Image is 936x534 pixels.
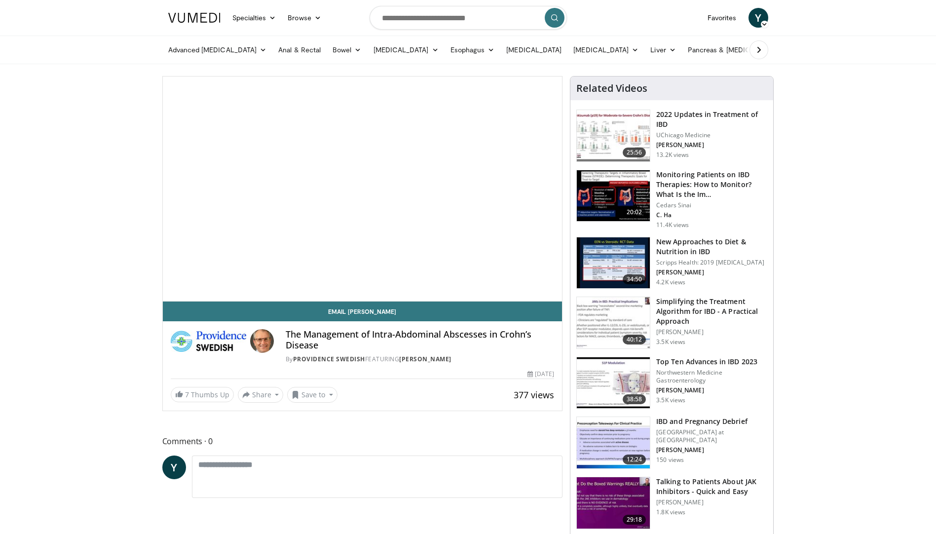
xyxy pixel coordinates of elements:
p: 13.2K views [656,151,689,159]
a: Providence Swedish [293,355,365,363]
a: 25:56 2022 Updates in Treatment of IBD UChicago Medicine [PERSON_NAME] 13.2K views [576,110,767,162]
a: 34:50 New Approaches to Diet & Nutrition in IBD Scripps Health: 2019 [MEDICAL_DATA] [PERSON_NAME]... [576,237,767,289]
p: [PERSON_NAME] [656,386,767,394]
h3: Simplifying the Treatment Algorithm for IBD - A Practical Approach [656,297,767,326]
a: Advanced [MEDICAL_DATA] [162,40,273,60]
img: Avatar [250,329,274,353]
a: 40:12 Simplifying the Treatment Algorithm for IBD - A Practical Approach [PERSON_NAME] 3.5K views [576,297,767,349]
span: 40:12 [623,335,646,344]
img: 8e95e000-4584-42d0-a9a0-ddf8dce8c865.150x105_q85_crop-smart_upscale.jpg [577,297,650,348]
p: 1.8K views [656,508,685,516]
button: Save to [287,387,337,403]
h4: Related Videos [576,82,647,94]
img: 0d1747ae-4eac-4456-b2f5-cd164c21000b.150x105_q85_crop-smart_upscale.jpg [577,237,650,289]
a: Favorites [702,8,743,28]
span: 34:50 [623,274,646,284]
a: [MEDICAL_DATA] [567,40,644,60]
a: Pancreas & [MEDICAL_DATA] [682,40,797,60]
span: 25:56 [623,148,646,157]
p: UChicago Medicine [656,131,767,139]
p: 150 views [656,456,684,464]
p: [GEOGRAPHIC_DATA] at [GEOGRAPHIC_DATA] [656,428,767,444]
a: Anal & Rectal [272,40,327,60]
h4: The Management of Intra-Abdominal Abscesses in Crohn’s Disease [286,329,554,350]
a: [MEDICAL_DATA] [500,40,567,60]
img: 609225da-72ea-422a-b68c-0f05c1f2df47.150x105_q85_crop-smart_upscale.jpg [577,170,650,222]
p: C. Ha [656,211,767,219]
h3: IBD and Pregnancy Debrief [656,417,767,426]
a: [MEDICAL_DATA] [368,40,445,60]
a: 12:24 IBD and Pregnancy Debrief [GEOGRAPHIC_DATA] at [GEOGRAPHIC_DATA] [PERSON_NAME] 150 views [576,417,767,469]
video-js: Video Player [163,76,562,302]
a: Bowel [327,40,367,60]
p: 3.5K views [656,396,685,404]
a: Y [749,8,768,28]
p: Northwestern Medicine Gastroenterology [656,369,767,384]
a: 20:02 Monitoring Patients on IBD Therapies: How to Monitor? What Is the Im… Cedars Sinai C. Ha 11... [576,170,767,229]
img: VuMedi Logo [168,13,221,23]
img: 2f51e707-cd8d-4a31-8e3f-f47d06a7faca.150x105_q85_crop-smart_upscale.jpg [577,357,650,409]
span: Comments 0 [162,435,563,448]
p: [PERSON_NAME] [656,328,767,336]
a: Y [162,456,186,479]
h3: Top Ten Advances in IBD 2023 [656,357,767,367]
span: 29:18 [623,515,646,525]
p: Cedars Sinai [656,201,767,209]
p: 11.4K views [656,221,689,229]
p: 4.2K views [656,278,685,286]
button: Share [238,387,284,403]
p: [PERSON_NAME] [656,141,767,149]
p: [PERSON_NAME] [656,498,767,506]
h3: Talking to Patients About JAK Inhibitors - Quick and Easy [656,477,767,496]
span: 12:24 [623,455,646,464]
p: Scripps Health: 2019 [MEDICAL_DATA] [656,259,767,267]
p: [PERSON_NAME] [656,268,767,276]
span: 7 [185,390,189,399]
a: Liver [644,40,681,60]
span: 377 views [514,389,554,401]
span: 38:58 [623,394,646,404]
h3: New Approaches to Diet & Nutrition in IBD [656,237,767,257]
img: 9393c547-9b5d-4ed4-b79d-9c9e6c9be491.150x105_q85_crop-smart_upscale.jpg [577,110,650,161]
input: Search topics, interventions [370,6,567,30]
div: [DATE] [527,370,554,379]
a: Browse [282,8,327,28]
a: Specialties [226,8,282,28]
a: 38:58 Top Ten Advances in IBD 2023 Northwestern Medicine Gastroenterology [PERSON_NAME] 3.5K views [576,357,767,409]
img: Providence Swedish [171,329,246,353]
a: Esophagus [445,40,501,60]
a: 29:18 Talking to Patients About JAK Inhibitors - Quick and Easy [PERSON_NAME] 1.8K views [576,477,767,529]
span: 20:02 [623,207,646,217]
div: By FEATURING [286,355,554,364]
a: Email [PERSON_NAME] [163,302,562,321]
p: 3.5K views [656,338,685,346]
h3: Monitoring Patients on IBD Therapies: How to Monitor? What Is the Im… [656,170,767,199]
a: [PERSON_NAME] [399,355,451,363]
p: [PERSON_NAME] [656,446,767,454]
h3: 2022 Updates in Treatment of IBD [656,110,767,129]
a: 7 Thumbs Up [171,387,234,402]
img: b8bc9918-4017-4369-92dd-a98d13144d15.150x105_q85_crop-smart_upscale.jpg [577,417,650,468]
img: 5cd55b44-77bd-42d6-9582-eecce3a6db21.150x105_q85_crop-smart_upscale.jpg [577,477,650,529]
